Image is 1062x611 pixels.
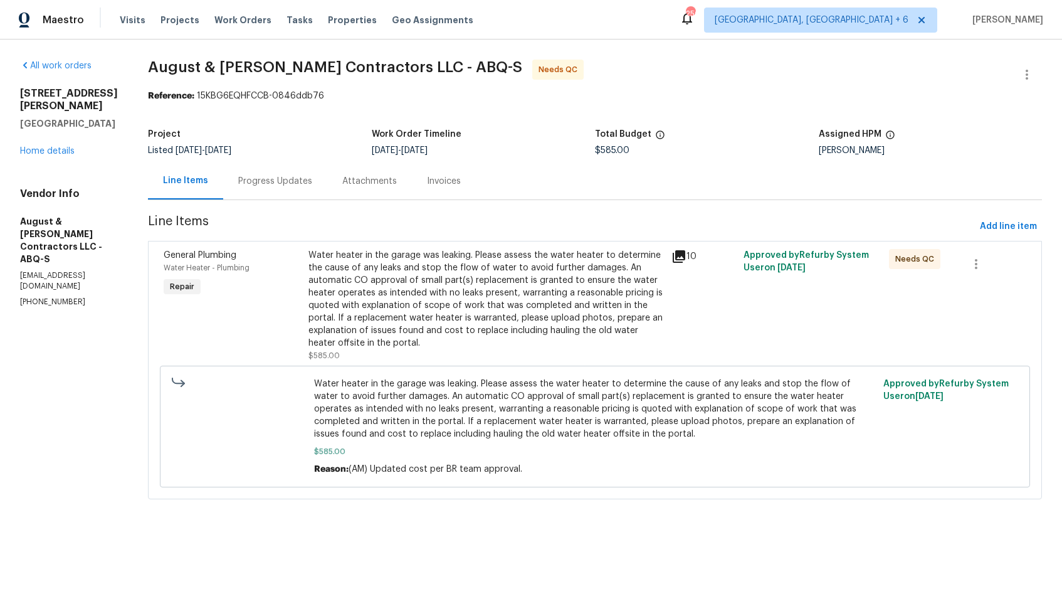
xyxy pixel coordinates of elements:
[148,90,1042,102] div: 15KBG6EQHFCCB-0846ddb76
[744,251,869,272] span: Approved by Refurby System User on
[20,297,118,307] p: [PHONE_NUMBER]
[819,130,881,139] h5: Assigned HPM
[980,219,1037,235] span: Add line item
[148,146,231,155] span: Listed
[392,14,473,26] span: Geo Assignments
[686,8,695,20] div: 250
[20,215,118,265] h5: August & [PERSON_NAME] Contractors LLC - ABQ-S
[777,263,806,272] span: [DATE]
[819,146,1043,155] div: [PERSON_NAME]
[671,249,737,264] div: 10
[163,174,208,187] div: Line Items
[148,92,194,100] b: Reference:
[372,146,428,155] span: -
[308,249,663,349] div: Water heater in the garage was leaking. Please assess the water heater to determine the cause of ...
[595,146,629,155] span: $585.00
[349,465,522,474] span: (AM) Updated cost per BR team approval.
[314,445,876,458] span: $585.00
[20,147,75,156] a: Home details
[314,465,349,474] span: Reason:
[205,146,231,155] span: [DATE]
[287,16,313,24] span: Tasks
[401,146,428,155] span: [DATE]
[372,130,461,139] h5: Work Order Timeline
[314,378,876,440] span: Water heater in the garage was leaking. Please assess the water heater to determine the cause of ...
[655,130,665,146] span: The total cost of line items that have been proposed by Opendoor. This sum includes line items th...
[160,14,199,26] span: Projects
[20,87,118,112] h2: [STREET_ADDRESS][PERSON_NAME]
[895,253,939,265] span: Needs QC
[148,60,522,75] span: August & [PERSON_NAME] Contractors LLC - ABQ-S
[148,215,975,238] span: Line Items
[885,130,895,146] span: The hpm assigned to this work order.
[238,175,312,188] div: Progress Updates
[308,352,340,359] span: $585.00
[165,280,199,293] span: Repair
[342,175,397,188] div: Attachments
[20,270,118,292] p: [EMAIL_ADDRESS][DOMAIN_NAME]
[176,146,231,155] span: -
[539,63,582,76] span: Needs QC
[915,392,944,401] span: [DATE]
[595,130,651,139] h5: Total Budget
[883,380,1009,401] span: Approved by Refurby System User on
[427,175,461,188] div: Invoices
[975,215,1042,238] button: Add line item
[20,61,92,70] a: All work orders
[328,14,377,26] span: Properties
[164,264,250,272] span: Water Heater - Plumbing
[120,14,145,26] span: Visits
[43,14,84,26] span: Maestro
[164,251,236,260] span: General Plumbing
[20,117,118,130] h5: [GEOGRAPHIC_DATA]
[372,146,398,155] span: [DATE]
[967,14,1043,26] span: [PERSON_NAME]
[148,130,181,139] h5: Project
[176,146,202,155] span: [DATE]
[214,14,271,26] span: Work Orders
[715,14,908,26] span: [GEOGRAPHIC_DATA], [GEOGRAPHIC_DATA] + 6
[20,188,118,200] h4: Vendor Info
